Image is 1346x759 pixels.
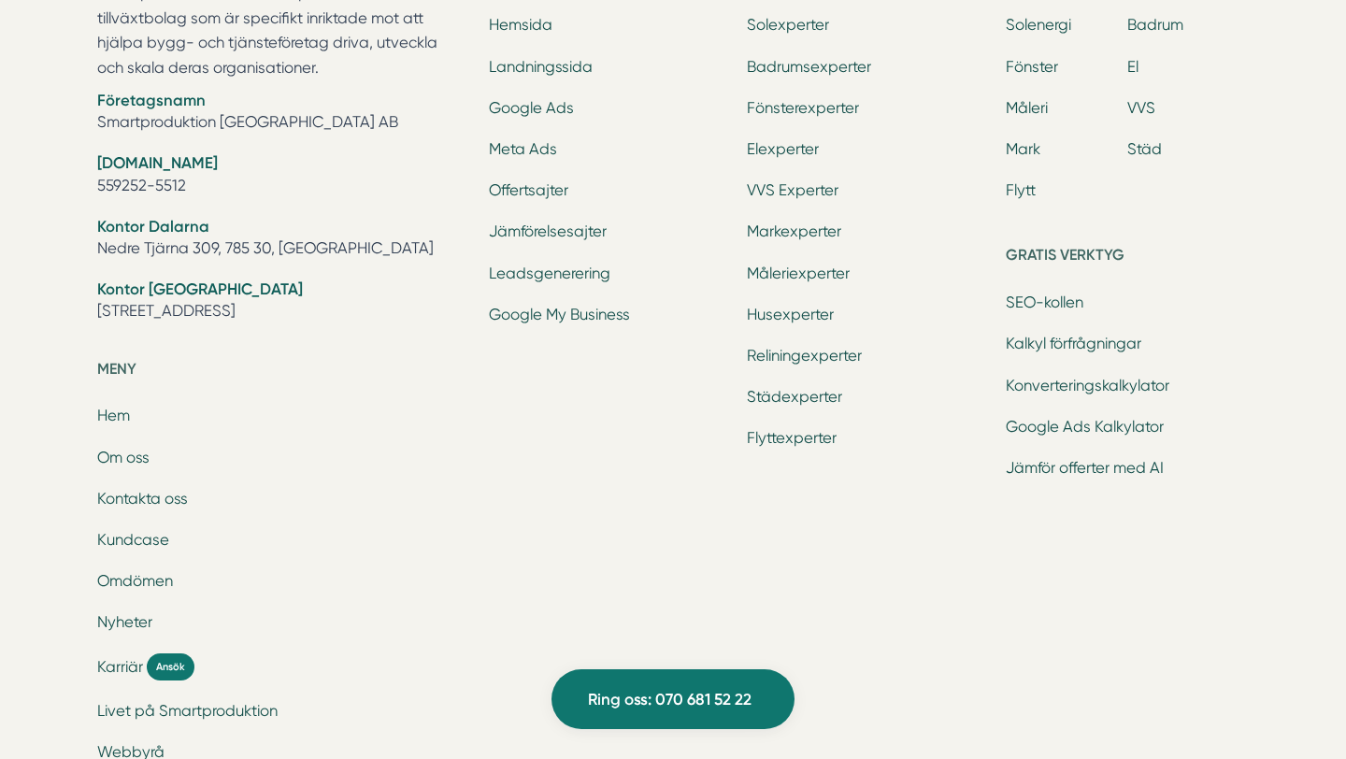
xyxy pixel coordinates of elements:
a: Solexperter [747,16,829,34]
a: Fönster [1006,58,1058,76]
a: El [1127,58,1138,76]
a: VVS Experter [747,181,838,199]
a: Kontakta oss [97,490,188,508]
a: Jämförelsesajter [489,222,607,240]
a: Google Ads [489,99,574,117]
a: Offertsajter [489,181,568,199]
span: Ansök [147,653,194,680]
a: Omdömen [97,572,173,590]
a: Mark [1006,140,1040,158]
h5: Meny [97,357,466,387]
strong: Företagsnamn [97,91,206,109]
a: Kundcase [97,531,169,549]
a: Leadsgenerering [489,265,610,282]
a: Städ [1127,140,1162,158]
a: Måleri [1006,99,1048,117]
a: Google Ads Kalkylator [1006,418,1164,436]
h5: Gratis verktyg [1006,243,1249,273]
a: Markexperter [747,222,841,240]
a: Badrumsexperter [747,58,871,76]
li: 559252-5512 [97,152,466,200]
a: Badrum [1127,16,1183,34]
a: Google My Business [489,306,630,323]
a: Hem [97,407,130,424]
a: Om oss [97,449,150,466]
a: Landningssida [489,58,593,76]
a: Flyttexperter [747,429,837,447]
a: Hemsida [489,16,552,34]
a: Fönsterexperter [747,99,859,117]
a: SEO-kollen [1006,294,1083,311]
li: Smartproduktion [GEOGRAPHIC_DATA] AB [97,90,466,137]
a: Jämför offerter med AI [1006,459,1164,477]
a: Reliningexperter [747,347,862,365]
li: Nedre Tjärna 309, 785 30, [GEOGRAPHIC_DATA] [97,216,466,264]
a: Ring oss: 070 681 52 22 [551,669,795,729]
a: Karriär Ansök [97,653,466,680]
a: Husexperter [747,306,834,323]
span: Ring oss: 070 681 52 22 [588,687,752,712]
li: [STREET_ADDRESS] [97,279,466,326]
a: Livet på Smartproduktion [97,702,278,720]
a: Elexperter [747,140,819,158]
a: Konverteringskalkylator [1006,377,1169,394]
a: Städexperter [747,388,842,406]
a: Flytt [1006,181,1036,199]
span: Karriär [97,656,143,678]
strong: [DOMAIN_NAME] [97,153,218,172]
a: Kalkyl förfrågningar [1006,335,1141,352]
a: Solenergi [1006,16,1071,34]
a: VVS [1127,99,1155,117]
strong: Kontor [GEOGRAPHIC_DATA] [97,279,303,298]
strong: Kontor Dalarna [97,217,209,236]
a: Nyheter [97,613,152,631]
a: Meta Ads [489,140,557,158]
a: Måleriexperter [747,265,850,282]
